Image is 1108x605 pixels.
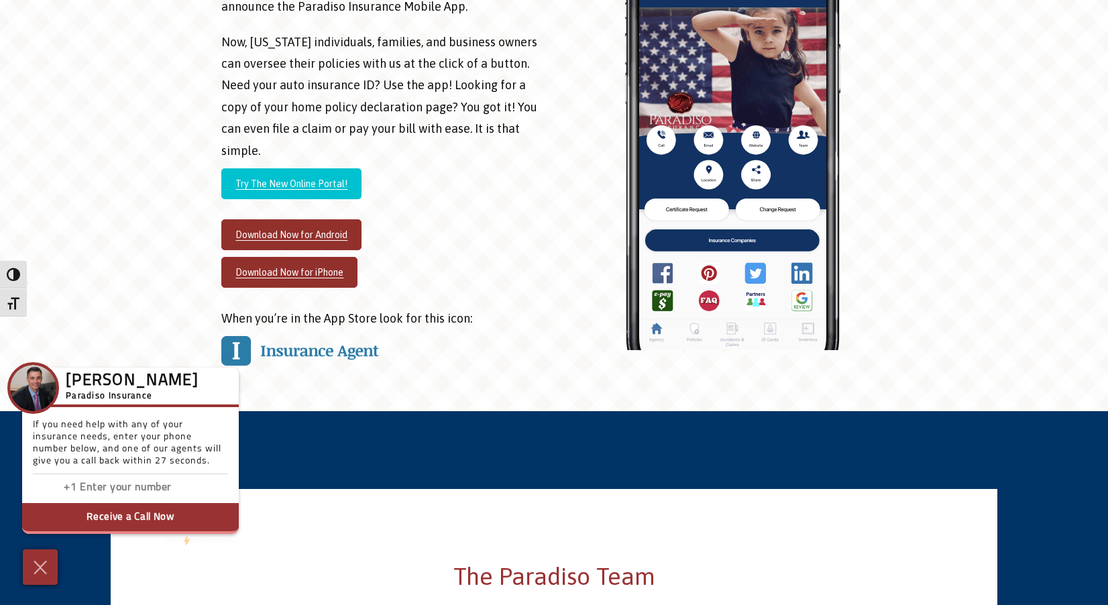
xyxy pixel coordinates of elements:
img: IA Logo [221,336,379,366]
span: We're by [164,537,199,545]
h2: The Paradiso Team [121,559,987,593]
p: If you need help with any of your insurance needs, enter your phone number below, and one of our ... [33,419,228,474]
p: Now, [US_STATE] individuals, families, and business owners can oversee their policies with us at ... [221,32,554,162]
input: Enter phone number [80,478,214,498]
a: Download Now for iPhone [221,257,357,288]
p: When you’re in the App Store look for this icon: [221,308,554,329]
img: Company Icon [10,365,56,411]
h5: Paradiso Insurance [66,389,199,404]
img: Cross icon [30,557,50,578]
button: Receive a Call Now [22,503,239,534]
img: Powered by icon [184,535,190,546]
input: Enter country code [40,478,80,498]
a: We'rePowered by iconbyResponseiQ [164,537,239,545]
a: Download Now for Android [221,219,362,250]
a: Try The New Online Portal! [221,168,362,199]
h3: [PERSON_NAME] [66,376,199,388]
